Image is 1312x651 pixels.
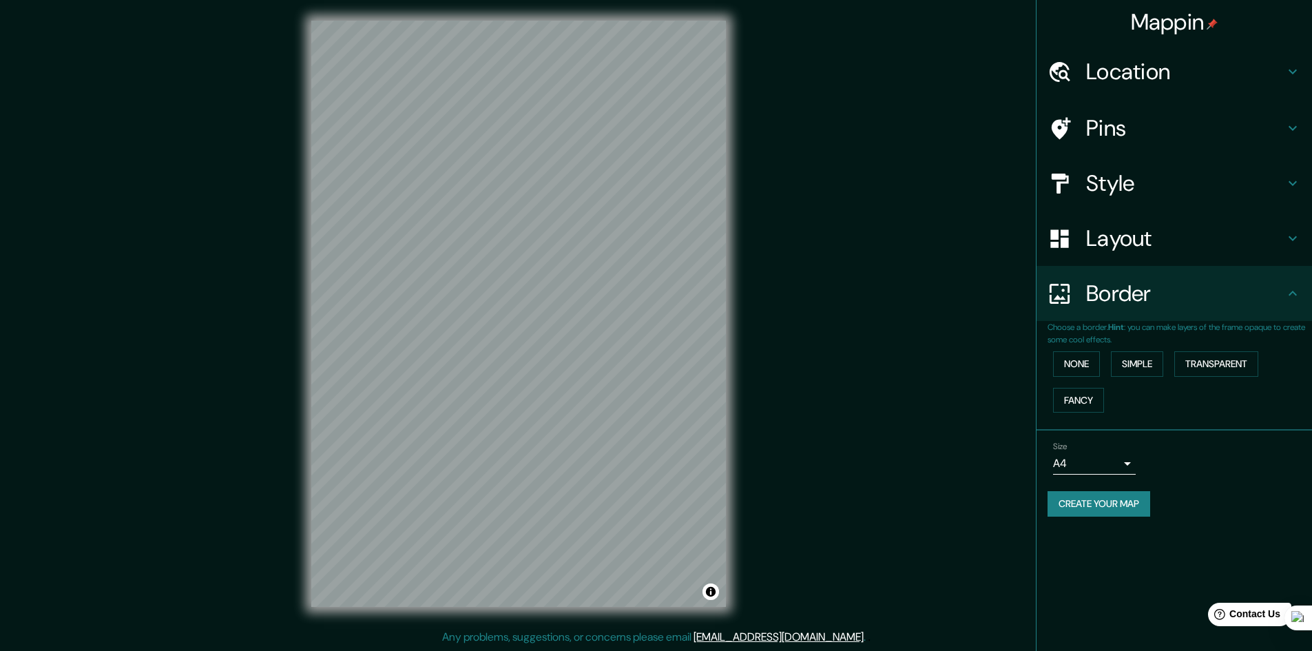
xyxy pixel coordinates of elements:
canvas: Map [311,21,726,607]
button: Fancy [1053,388,1104,413]
iframe: Help widget launcher [1189,597,1297,636]
button: None [1053,351,1100,377]
h4: Border [1086,280,1284,307]
div: Border [1037,266,1312,321]
div: . [866,629,868,645]
button: Simple [1111,351,1163,377]
div: A4 [1053,453,1136,475]
div: Style [1037,156,1312,211]
div: . [868,629,871,645]
a: [EMAIL_ADDRESS][DOMAIN_NAME] [694,630,864,644]
button: Transparent [1174,351,1258,377]
h4: Style [1086,169,1284,197]
h4: Mappin [1131,8,1218,36]
img: pin-icon.png [1207,19,1218,30]
p: Choose a border. : you can make layers of the frame opaque to create some cool effects. [1048,321,1312,346]
h4: Location [1086,58,1284,85]
div: Pins [1037,101,1312,156]
h4: Pins [1086,114,1284,142]
label: Size [1053,441,1068,453]
button: Create your map [1048,491,1150,517]
p: Any problems, suggestions, or concerns please email . [442,629,866,645]
div: Layout [1037,211,1312,266]
h4: Layout [1086,225,1284,252]
button: Toggle attribution [702,583,719,600]
div: Location [1037,44,1312,99]
b: Hint [1108,322,1124,333]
